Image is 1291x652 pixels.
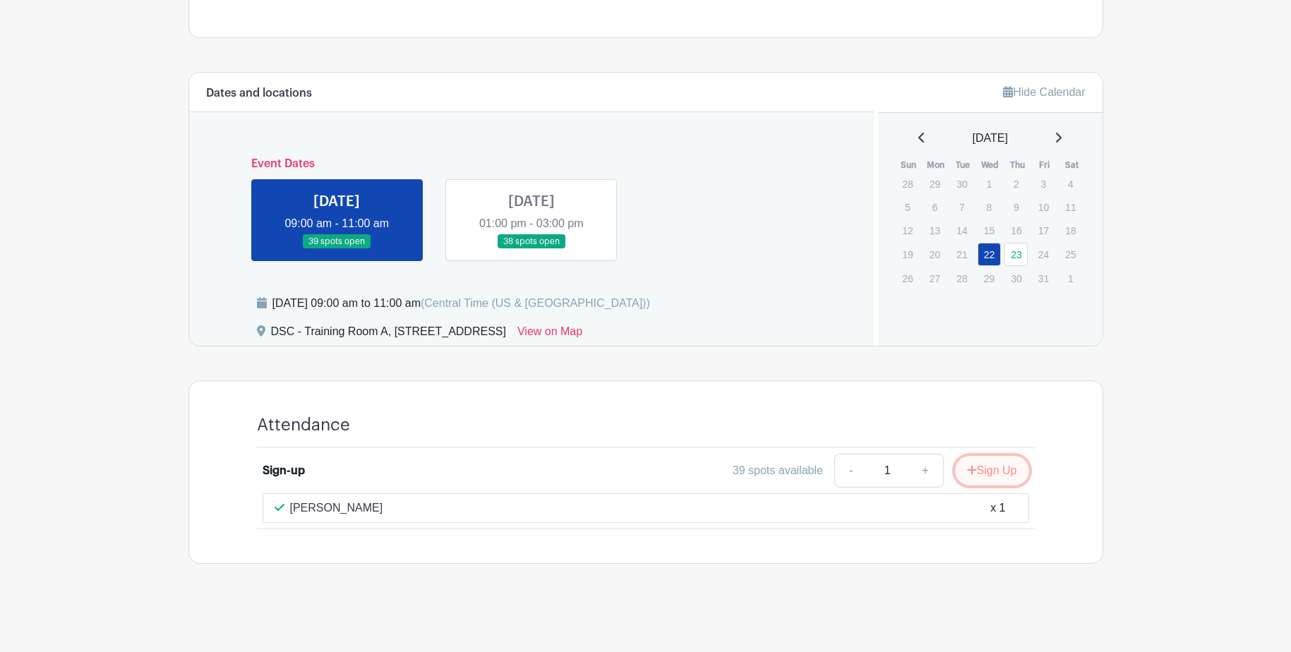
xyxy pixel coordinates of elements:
p: 29 [923,173,947,195]
p: 15 [978,219,1001,241]
div: [DATE] 09:00 am to 11:00 am [272,295,650,312]
p: 31 [1032,267,1055,289]
h6: Event Dates [240,157,824,171]
p: 2 [1004,173,1028,195]
p: 18 [1059,219,1082,241]
a: View on Map [517,323,582,346]
p: 27 [923,267,947,289]
p: [PERSON_NAME] [290,500,383,517]
p: 21 [950,243,973,265]
h4: Attendance [257,415,350,435]
th: Tue [949,158,977,172]
th: Thu [1004,158,1031,172]
th: Wed [977,158,1004,172]
a: - [834,454,867,488]
p: 26 [896,267,919,289]
p: 19 [896,243,919,265]
p: 3 [1032,173,1055,195]
th: Mon [923,158,950,172]
p: 12 [896,219,919,241]
th: Sat [1058,158,1086,172]
p: 25 [1059,243,1082,265]
a: + [908,454,943,488]
div: 39 spots available [733,462,823,479]
p: 5 [896,196,919,218]
p: 24 [1032,243,1055,265]
p: 9 [1004,196,1028,218]
p: 29 [978,267,1001,289]
span: (Central Time (US & [GEOGRAPHIC_DATA])) [421,297,650,309]
p: 8 [978,196,1001,218]
p: 16 [1004,219,1028,241]
span: [DATE] [973,130,1008,147]
p: 17 [1032,219,1055,241]
p: 4 [1059,173,1082,195]
h6: Dates and locations [206,87,312,100]
a: 22 [978,243,1001,266]
p: 1 [1059,267,1082,289]
p: 30 [950,173,973,195]
p: 6 [923,196,947,218]
div: Sign-up [263,462,305,479]
p: 7 [950,196,973,218]
a: Hide Calendar [1003,86,1085,98]
th: Fri [1031,158,1059,172]
p: 20 [923,243,947,265]
p: 13 [923,219,947,241]
p: 30 [1004,267,1028,289]
p: 14 [950,219,973,241]
p: 1 [978,173,1001,195]
p: 28 [896,173,919,195]
p: 10 [1032,196,1055,218]
a: 23 [1004,243,1028,266]
div: DSC - Training Room A, [STREET_ADDRESS] [271,323,506,346]
p: 28 [950,267,973,289]
p: 11 [1059,196,1082,218]
div: x 1 [990,500,1005,517]
th: Sun [895,158,923,172]
button: Sign Up [955,456,1029,485]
